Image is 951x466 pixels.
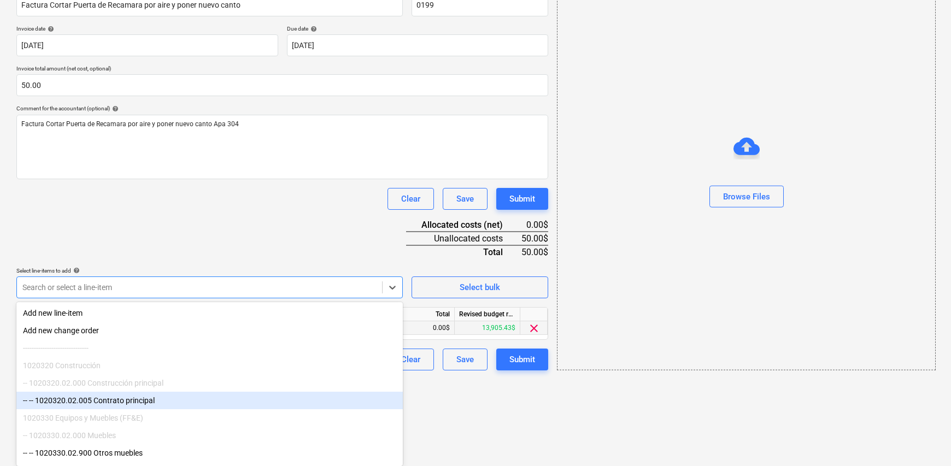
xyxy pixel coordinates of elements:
[16,25,278,32] div: Invoice date
[460,280,500,294] div: Select bulk
[21,120,239,128] span: Factura Cortar Puerta de Recamara por aire y poner nuevo canto Apa 304
[520,232,549,245] div: 50.00$
[308,26,317,32] span: help
[455,321,520,335] div: 13,905.43$
[443,349,488,370] button: Save
[71,267,80,274] span: help
[16,409,403,427] div: 1020330 Equipos y Muebles (FF&E)
[287,25,549,32] div: Due date
[110,105,119,112] span: help
[16,267,403,274] div: Select line-items to add
[16,427,403,444] div: -- 1020330.02.000 Muebles
[16,339,403,357] div: ------------------------------
[16,65,548,74] p: Invoice total amount (net cost, optional)
[16,374,403,392] div: -- 1020320.02.000 Construcción principal
[45,26,54,32] span: help
[16,444,403,462] div: -- -- 1020330.02.900 Otros muebles
[456,352,474,367] div: Save
[406,219,520,232] div: Allocated costs (net)
[16,74,548,96] input: Invoice total amount (net cost, optional)
[16,357,403,374] div: 1020320 Construcción
[456,192,474,206] div: Save
[388,349,434,370] button: Clear
[401,192,420,206] div: Clear
[496,349,548,370] button: Submit
[16,304,403,322] div: Add new line-item
[509,192,535,206] div: Submit
[406,245,520,258] div: Total
[896,414,951,466] div: Widget de chat
[520,245,549,258] div: 50.00$
[455,308,520,321] div: Revised budget remaining
[16,105,548,112] div: Comment for the accountant (optional)
[412,276,548,298] button: Select bulk
[16,34,278,56] input: Invoice date not specified
[389,308,455,321] div: Total
[896,414,951,466] iframe: Chat Widget
[520,219,549,232] div: 0.00$
[16,322,403,339] div: Add new change order
[389,321,455,335] div: 0.00$
[388,188,434,210] button: Clear
[723,190,770,204] div: Browse Files
[509,352,535,367] div: Submit
[287,34,549,56] input: Due date not specified
[527,322,541,335] span: clear
[709,186,784,208] button: Browse Files
[406,232,520,245] div: Unallocated costs
[401,352,420,367] div: Clear
[496,188,548,210] button: Submit
[443,188,488,210] button: Save
[16,392,403,409] div: -- -- 1020320.02.005 Contrato principal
